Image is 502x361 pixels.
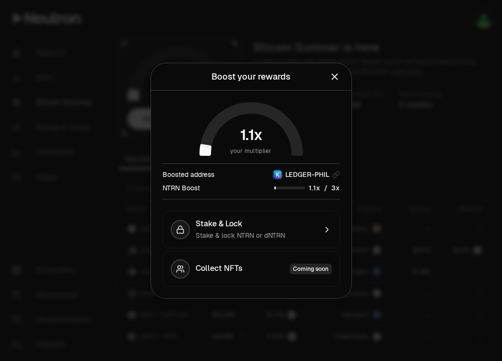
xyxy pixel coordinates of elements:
div: NTRN Boost [163,183,200,193]
span: your multiplier [230,146,272,156]
div: Boosted address [163,170,214,179]
button: Collect NFTsComing soon [163,251,340,287]
div: Coming soon [290,264,332,274]
span: Collect NFTs [196,264,243,274]
span: Stake & lock NTRN or dNTRN [196,231,285,240]
button: Stake & LockStake & lock NTRN or dNTRN [163,211,340,248]
button: KeplrLEDGER-PHIL [273,170,340,179]
span: LEDGER-PHIL [285,170,329,179]
button: Close [329,70,340,83]
img: Keplr [274,171,281,178]
span: Stake & Lock [196,219,243,229]
div: / [274,183,340,193]
div: Boost your rewards [211,70,291,83]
